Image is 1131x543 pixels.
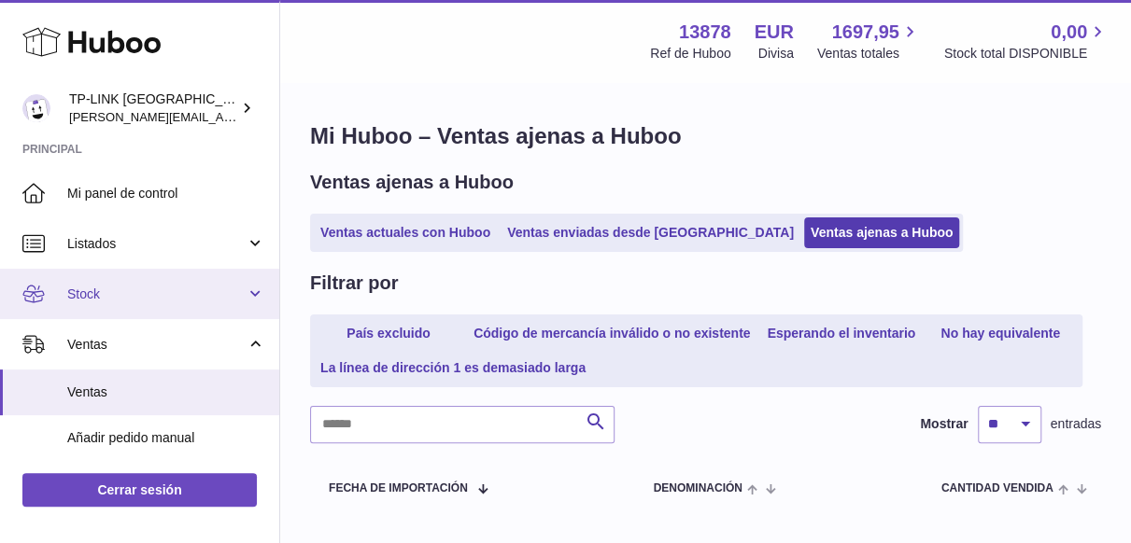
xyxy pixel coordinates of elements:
span: Ventas [67,336,246,354]
a: La línea de dirección 1 es demasiado larga [314,353,592,383]
a: Esperando el inventario [760,318,922,349]
h1: Mi Huboo – Ventas ajenas a Huboo [310,121,1101,151]
h2: Ventas ajenas a Huboo [310,170,514,195]
span: 1697,95 [831,20,898,45]
a: 0,00 Stock total DISPONIBLE [944,20,1109,63]
a: País excluido [314,318,463,349]
strong: EUR [755,20,794,45]
div: TP-LINK [GEOGRAPHIC_DATA], SOCIEDAD LIMITADA [69,90,237,126]
h2: Filtrar por [310,271,398,296]
strong: 13878 [679,20,731,45]
span: 0,00 [1051,20,1087,45]
img: celia.yan@tp-link.com [22,94,50,122]
a: Cerrar sesión [22,473,257,507]
div: Divisa [758,45,794,63]
span: Listados [67,235,246,253]
span: Fecha de importación [329,482,468,494]
span: Ventas totales [817,45,921,63]
span: Ventas [67,383,265,401]
a: Ventas enviadas desde [GEOGRAPHIC_DATA] [501,217,800,248]
label: Mostrar [920,415,968,433]
span: Mi panel de control [67,185,265,202]
span: entradas [1051,415,1101,433]
a: Ventas actuales con Huboo [314,217,497,248]
a: Código de mercancía inválido o no existente [467,318,756,349]
a: No hay equivalente [926,318,1075,349]
span: Añadir pedido manual [67,429,265,447]
a: Ventas ajenas a Huboo [804,217,960,248]
span: Cantidad vendida [941,482,1053,494]
span: Stock total DISPONIBLE [944,45,1109,63]
div: Ref de Huboo [650,45,730,63]
span: [PERSON_NAME][EMAIL_ADDRESS][DOMAIN_NAME] [69,109,375,124]
span: Stock [67,285,246,303]
a: 1697,95 Ventas totales [817,20,921,63]
span: Denominación [653,482,742,494]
